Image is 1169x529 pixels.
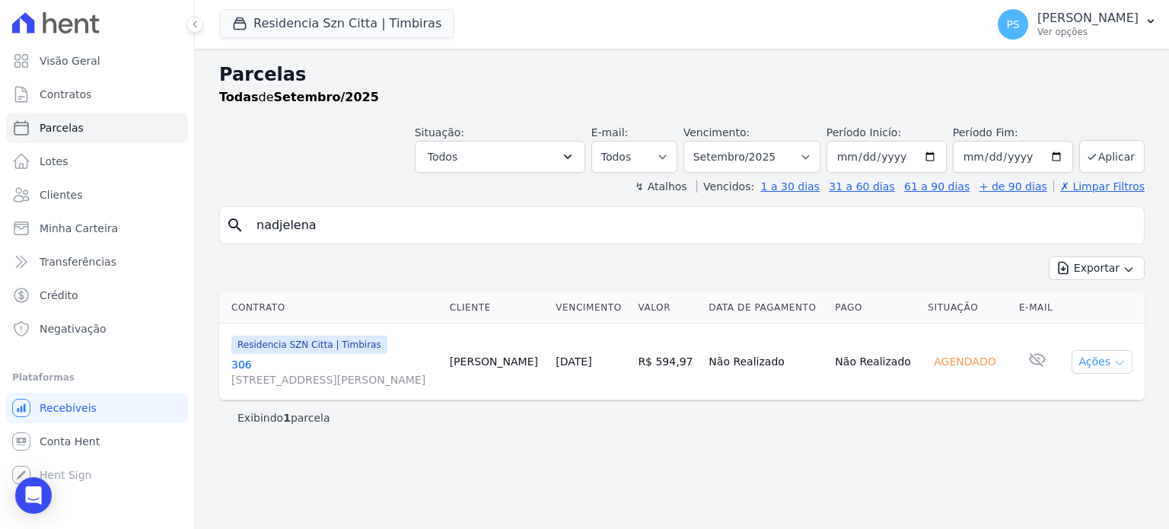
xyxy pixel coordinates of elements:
a: Recebíveis [6,393,188,423]
div: Plataformas [12,368,182,387]
input: Buscar por nome do lote ou do cliente [247,210,1138,241]
div: Agendado [928,351,1002,372]
button: Ações [1072,350,1132,374]
a: 1 a 30 dias [761,180,820,193]
a: Visão Geral [6,46,188,76]
a: Clientes [6,180,188,210]
th: E-mail [1013,292,1062,323]
a: Parcelas [6,113,188,143]
a: + de 90 dias [979,180,1047,193]
i: search [226,216,244,234]
span: Residencia SZN Citta | Timbiras [231,336,387,354]
a: Contratos [6,79,188,110]
span: Recebíveis [40,400,97,416]
b: 1 [283,412,291,424]
a: Negativação [6,314,188,344]
span: Lotes [40,154,68,169]
th: Vencimento [549,292,632,323]
p: Exibindo parcela [237,410,330,425]
a: Crédito [6,280,188,311]
a: 31 a 60 dias [829,180,894,193]
p: Ver opções [1037,26,1139,38]
a: 306[STREET_ADDRESS][PERSON_NAME] [231,357,438,387]
th: Pago [829,292,922,323]
span: Visão Geral [40,53,100,69]
span: [STREET_ADDRESS][PERSON_NAME] [231,372,438,387]
div: Open Intercom Messenger [15,477,52,514]
h2: Parcelas [219,61,1145,88]
a: 61 a 90 dias [904,180,970,193]
p: de [219,88,379,107]
th: Valor [632,292,702,323]
a: [DATE] [556,355,591,368]
span: Transferências [40,254,116,269]
label: ↯ Atalhos [635,180,686,193]
td: Não Realizado [829,323,922,400]
button: Residencia Szn Citta | Timbiras [219,9,454,38]
a: Conta Hent [6,426,188,457]
td: Não Realizado [702,323,829,400]
span: Contratos [40,87,91,102]
label: Vencimento: [683,126,750,139]
p: [PERSON_NAME] [1037,11,1139,26]
span: Conta Hent [40,434,100,449]
span: Parcelas [40,120,84,135]
label: Período Fim: [953,125,1073,141]
span: PS [1006,19,1019,30]
th: Data de Pagamento [702,292,829,323]
td: [PERSON_NAME] [444,323,550,400]
label: E-mail: [591,126,629,139]
a: Lotes [6,146,188,177]
span: Todos [428,148,457,166]
th: Situação [922,292,1013,323]
strong: Setembro/2025 [274,90,379,104]
label: Situação: [415,126,464,139]
span: Crédito [40,288,78,303]
button: Aplicar [1079,140,1145,173]
th: Contrato [219,292,444,323]
button: Exportar [1049,257,1145,280]
label: Período Inicío: [827,126,901,139]
a: ✗ Limpar Filtros [1053,180,1145,193]
span: Clientes [40,187,82,202]
label: Vencidos: [696,180,754,193]
strong: Todas [219,90,259,104]
span: Negativação [40,321,107,336]
span: Minha Carteira [40,221,118,236]
a: Minha Carteira [6,213,188,244]
td: R$ 594,97 [632,323,702,400]
th: Cliente [444,292,550,323]
button: PS [PERSON_NAME] Ver opções [986,3,1169,46]
button: Todos [415,141,585,173]
a: Transferências [6,247,188,277]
